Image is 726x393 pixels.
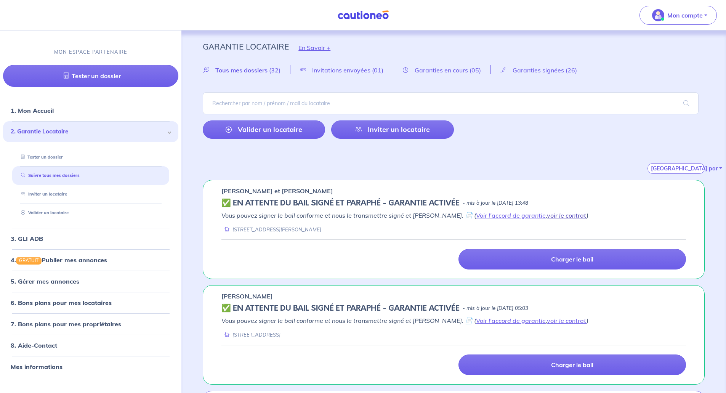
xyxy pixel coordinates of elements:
a: Suivre tous mes dossiers [18,173,80,178]
a: 7. Bons plans pour mes propriétaires [11,320,121,328]
span: Tous mes dossiers [215,66,268,74]
div: Inviter un locataire [12,188,169,201]
a: Inviter un locataire [18,191,67,197]
a: 6. Bons plans pour mes locataires [11,299,112,306]
a: 4.GRATUITPublier mes annonces [11,256,107,264]
a: Charger le bail [458,249,686,269]
a: 3. GLI ADB [11,235,43,242]
div: [STREET_ADDRESS] [221,331,280,338]
div: 6. Bons plans pour mes locataires [3,295,178,310]
a: Garanties en cours(05) [393,66,490,74]
div: 4.GRATUITPublier mes annonces [3,252,178,268]
a: Inviter un locataire [331,120,454,139]
a: Valider un locataire [203,120,325,139]
span: (26) [566,66,577,74]
a: voir le contrat [547,317,587,324]
span: Garanties signées [513,66,564,74]
a: Invitations envoyées(01) [290,66,393,74]
a: Charger le bail [458,355,686,375]
h5: ✅️️️ EN ATTENTE DU BAIL SIGNÉ ET PARAPHÉ - GARANTIE ACTIVÉE [221,199,460,208]
input: Rechercher par nom / prénom / mail du locataire [203,92,699,114]
span: Invitations envoyées [312,66,370,74]
p: - mis à jour le [DATE] 13:48 [463,199,528,207]
span: (01) [372,66,383,74]
a: Garanties signées(26) [491,66,587,74]
div: Mes informations [3,359,178,374]
div: state: CONTRACT-SIGNED, Context: FINISHED,IS-GL-CAUTION [221,304,686,313]
div: Valider un locataire [12,207,169,219]
div: 2. Garantie Locataire [3,121,178,142]
p: MON ESPACE PARTENAIRE [54,48,128,56]
a: Mes informations [11,363,63,371]
div: 3. GLI ADB [3,231,178,246]
a: Voir l'accord de garantie [476,212,546,219]
a: Tester un dossier [3,65,178,87]
div: 7. Bons plans pour mes propriétaires [3,316,178,332]
a: Voir l'accord de garantie [476,317,546,324]
span: (05) [470,66,481,74]
div: 8. Aide-Contact [3,338,178,353]
a: Tous mes dossiers(32) [203,66,290,74]
span: Garanties en cours [415,66,468,74]
div: state: CONTRACT-SIGNED, Context: FINISHED,IS-GL-CAUTION [221,199,686,208]
p: Garantie Locataire [203,40,289,53]
img: Cautioneo [335,10,392,20]
div: [STREET_ADDRESS][PERSON_NAME] [221,226,321,233]
div: Suivre tous mes dossiers [12,170,169,182]
p: - mis à jour le [DATE] 05:03 [463,305,528,312]
button: En Savoir + [289,37,340,59]
p: Charger le bail [551,255,593,263]
div: Tester un dossier [12,151,169,164]
span: (32) [269,66,280,74]
em: Vous pouvez signer le bail conforme et nous le transmettre signé et [PERSON_NAME]. 📄 ( , ) [221,317,588,324]
a: voir le contrat [547,212,587,219]
a: Tester un dossier [18,154,63,160]
p: Charger le bail [551,361,593,369]
em: Vous pouvez signer le bail conforme et nous le transmettre signé et [PERSON_NAME]. 📄 ( , ) [221,212,588,219]
a: 1. Mon Accueil [11,107,54,114]
img: illu_account_valid_menu.svg [652,9,664,21]
span: search [674,93,699,114]
span: 2. Garantie Locataire [11,127,165,136]
a: 8. Aide-Contact [11,342,57,349]
button: [GEOGRAPHIC_DATA] par [647,163,705,174]
button: illu_account_valid_menu.svgMon compte [639,6,717,25]
a: Valider un locataire [18,210,69,215]
p: [PERSON_NAME] et [PERSON_NAME] [221,186,333,196]
div: 1. Mon Accueil [3,103,178,118]
p: [PERSON_NAME] [221,292,273,301]
h5: ✅️️️ EN ATTENTE DU BAIL SIGNÉ ET PARAPHÉ - GARANTIE ACTIVÉE [221,304,460,313]
div: 5. Gérer mes annonces [3,274,178,289]
p: Mon compte [667,11,703,20]
a: 5. Gérer mes annonces [11,278,79,285]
